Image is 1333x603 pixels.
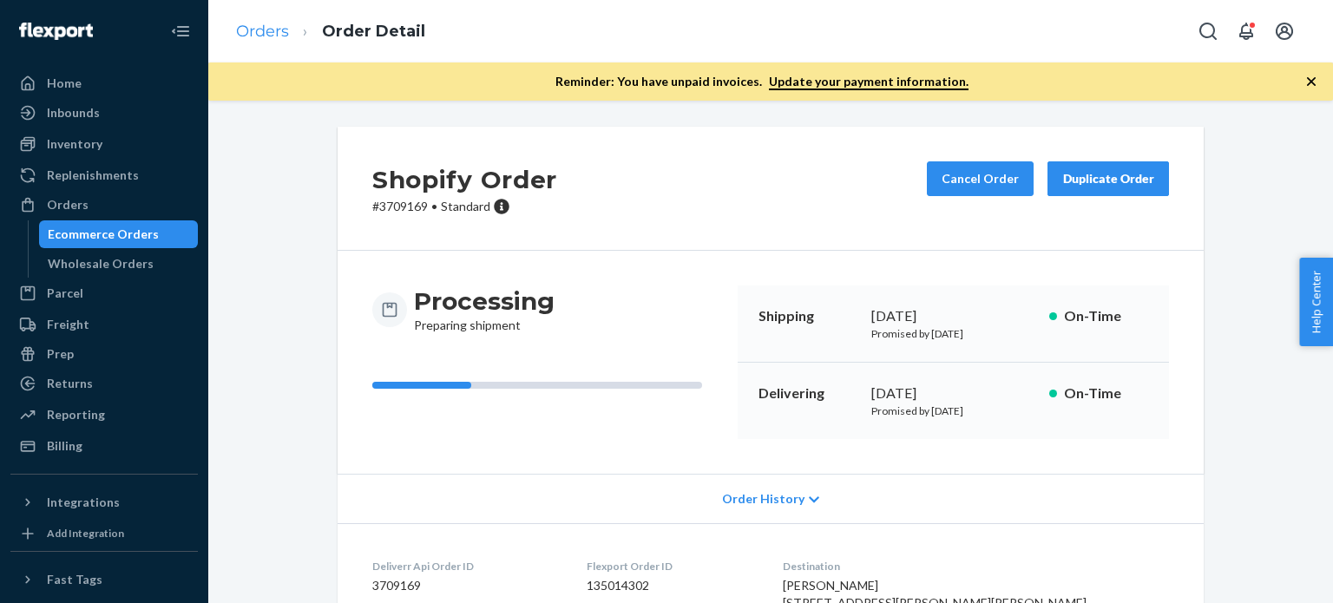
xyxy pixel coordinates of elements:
[236,22,289,41] a: Orders
[927,161,1034,196] button: Cancel Order
[47,196,89,213] div: Orders
[372,161,557,198] h2: Shopify Order
[10,370,198,397] a: Returns
[722,490,804,508] span: Order History
[1064,383,1148,403] p: On-Time
[47,526,124,541] div: Add Integration
[19,23,93,40] img: Flexport logo
[10,69,198,97] a: Home
[871,326,1035,341] p: Promised by [DATE]
[1064,306,1148,326] p: On-Time
[47,375,93,392] div: Returns
[372,577,559,594] dd: 3709169
[47,406,105,423] div: Reporting
[414,285,555,317] h3: Processing
[10,566,198,593] button: Fast Tags
[871,306,1035,326] div: [DATE]
[47,316,89,333] div: Freight
[587,577,755,594] dd: 135014302
[10,279,198,307] a: Parcel
[587,559,755,574] dt: Flexport Order ID
[414,285,555,334] div: Preparing shipment
[222,6,439,57] ol: breadcrumbs
[1062,170,1154,187] div: Duplicate Order
[48,255,154,272] div: Wholesale Orders
[372,198,557,215] p: # 3709169
[871,403,1035,418] p: Promised by [DATE]
[758,306,857,326] p: Shipping
[47,104,100,121] div: Inbounds
[47,494,120,511] div: Integrations
[47,285,83,302] div: Parcel
[10,523,198,544] a: Add Integration
[431,199,437,213] span: •
[10,130,198,158] a: Inventory
[10,401,198,429] a: Reporting
[10,432,198,460] a: Billing
[10,488,198,516] button: Integrations
[47,571,102,588] div: Fast Tags
[10,191,198,219] a: Orders
[47,75,82,92] div: Home
[163,14,198,49] button: Close Navigation
[1223,551,1316,594] iframe: Opens a widget where you can chat to one of our agents
[322,22,425,41] a: Order Detail
[1047,161,1169,196] button: Duplicate Order
[48,226,159,243] div: Ecommerce Orders
[871,383,1035,403] div: [DATE]
[1299,258,1333,346] button: Help Center
[1191,14,1225,49] button: Open Search Box
[47,345,74,363] div: Prep
[39,250,199,278] a: Wholesale Orders
[47,135,102,153] div: Inventory
[1229,14,1264,49] button: Open notifications
[10,340,198,368] a: Prep
[441,199,490,213] span: Standard
[758,383,857,403] p: Delivering
[47,437,82,455] div: Billing
[555,73,969,90] p: Reminder: You have unpaid invoices.
[10,311,198,338] a: Freight
[1267,14,1302,49] button: Open account menu
[10,99,198,127] a: Inbounds
[769,74,969,90] a: Update your payment information.
[10,161,198,189] a: Replenishments
[372,559,559,574] dt: Deliverr Api Order ID
[39,220,199,248] a: Ecommerce Orders
[783,559,1169,574] dt: Destination
[47,167,139,184] div: Replenishments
